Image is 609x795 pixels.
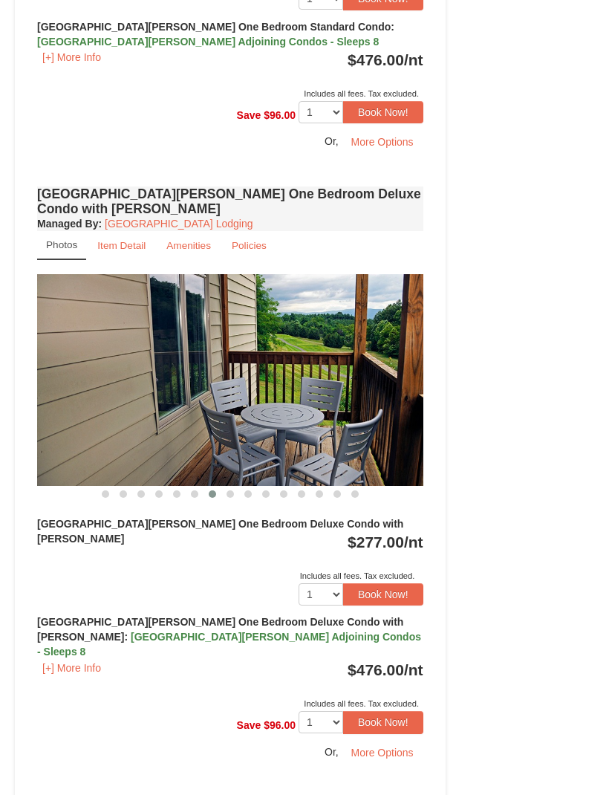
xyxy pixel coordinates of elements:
[404,51,423,68] span: /nt
[325,745,339,757] span: Or,
[37,186,423,216] h4: [GEOGRAPHIC_DATA][PERSON_NAME] One Bedroom Deluxe Condo with [PERSON_NAME]
[237,108,261,120] span: Save
[37,231,86,260] a: Photos
[264,719,296,731] span: $96.00
[37,21,394,48] strong: [GEOGRAPHIC_DATA][PERSON_NAME] One Bedroom Standard Condo
[105,218,253,230] a: [GEOGRAPHIC_DATA] Lodging
[237,719,261,731] span: Save
[348,533,423,551] strong: $277.00
[97,240,146,251] small: Item Detail
[37,568,423,583] div: Includes all fees. Tax excluded.
[157,231,221,260] a: Amenities
[37,86,423,101] div: Includes all fees. Tax excluded.
[404,533,423,551] span: /nt
[343,583,423,606] button: Book Now!
[37,36,379,48] span: [GEOGRAPHIC_DATA][PERSON_NAME] Adjoining Condos - Sleeps 8
[348,51,404,68] span: $476.00
[343,101,423,123] button: Book Now!
[37,218,102,230] strong: :
[348,661,404,678] span: $476.00
[325,135,339,147] span: Or,
[342,742,423,764] button: More Options
[37,274,423,486] img: 18876286-128-8c6cc168.png
[222,231,276,260] a: Policies
[343,711,423,733] button: Book Now!
[37,660,106,676] button: [+] More Info
[232,240,267,251] small: Policies
[46,239,77,250] small: Photos
[37,696,423,711] div: Includes all fees. Tax excluded.
[37,49,106,65] button: [+] More Info
[37,616,421,658] strong: [GEOGRAPHIC_DATA][PERSON_NAME] One Bedroom Deluxe Condo with [PERSON_NAME]
[124,631,128,643] span: :
[37,218,98,230] span: Managed By
[166,240,211,251] small: Amenities
[88,231,155,260] a: Item Detail
[391,21,394,33] span: :
[264,108,296,120] span: $96.00
[37,631,421,658] span: [GEOGRAPHIC_DATA][PERSON_NAME] Adjoining Condos - Sleeps 8
[342,131,423,153] button: More Options
[37,518,403,545] strong: [GEOGRAPHIC_DATA][PERSON_NAME] One Bedroom Deluxe Condo with [PERSON_NAME]
[404,661,423,678] span: /nt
